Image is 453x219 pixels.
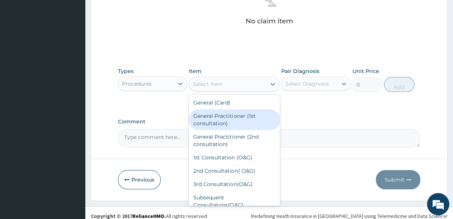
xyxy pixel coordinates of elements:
button: Submit [376,170,420,189]
img: d_794563401_company_1708531726252_794563401 [14,37,30,56]
label: Unit Price [352,67,379,75]
div: General Practitioner (1st consultation) [189,109,280,130]
div: 2nd Consultation( O&G) [189,164,280,177]
textarea: Type your message and hit 'Enter' [4,143,141,169]
div: 3rd Consultation(O&G) [189,177,280,191]
button: Previous [118,170,161,189]
div: Minimize live chat window [122,4,139,21]
label: Comment [118,119,420,125]
label: Pair Diagnosis [281,67,319,75]
div: Select Item [193,80,223,88]
label: Types [118,68,134,74]
label: Item [189,67,201,75]
div: Subsequent Consultatons(O&G) [189,191,280,212]
span: We're online! [43,63,102,138]
div: Chat with us now [39,42,125,51]
button: Add [384,77,414,92]
div: General (Card) [189,96,280,109]
div: Select Diagnosis [285,80,329,87]
p: No claim item [245,17,293,25]
div: 1st Consultation (O&G) [189,151,280,164]
div: General Practitioner (2nd consultation) [189,130,280,151]
div: Procedures [122,80,152,87]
